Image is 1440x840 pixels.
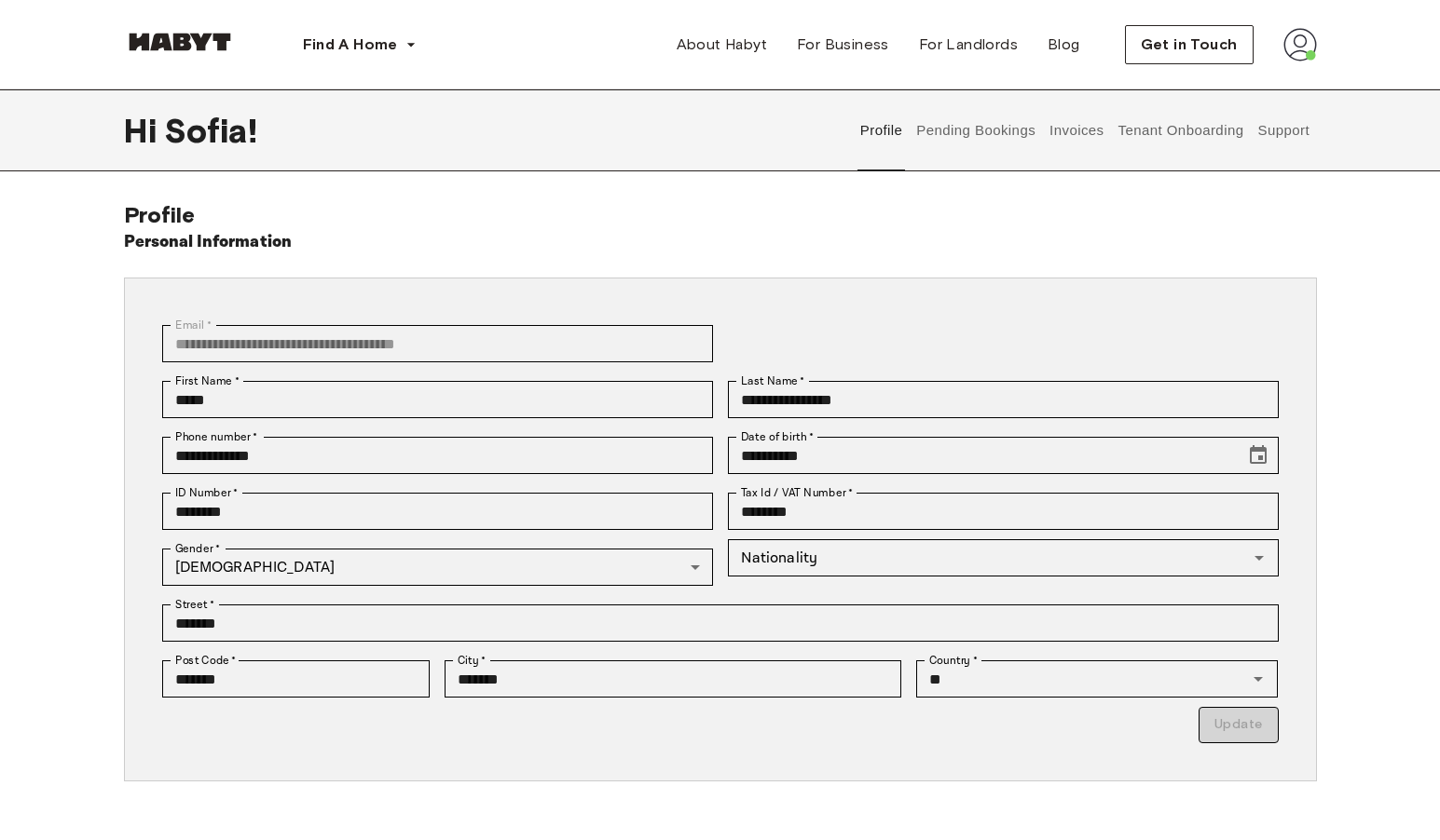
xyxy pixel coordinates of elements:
span: Sofia ! [164,111,257,150]
button: Support [1255,89,1312,171]
label: Tax Id / VAT Number [741,484,853,501]
span: For Business [797,34,889,56]
label: Gender [175,540,220,557]
a: For Business [782,26,904,63]
label: First Name [175,373,240,389]
button: Pending Bookings [914,89,1038,171]
label: ID Number [175,484,238,501]
label: Email [175,317,212,333]
button: Open [1245,666,1271,692]
img: avatar [1283,28,1317,61]
label: Country [929,652,978,669]
span: Blog [1048,34,1080,56]
label: Date of birth [741,428,814,445]
button: Find A Home [288,26,432,63]
span: About Habyt [677,34,767,56]
div: [DEMOGRAPHIC_DATA] [162,549,713,586]
span: Find A Home [303,34,398,56]
label: Post Code [175,652,237,669]
a: Blog [1033,26,1095,63]
label: Phone number [175,428,258,445]
button: Choose date, selected date is Mar 27, 2001 [1240,437,1277,474]
button: Invoices [1048,89,1106,171]
a: For Landlords [904,26,1033,63]
img: Habyt [124,33,236,51]
span: Hi [124,111,164,150]
button: Profile [857,89,905,171]
span: For Landlords [919,34,1018,56]
div: user profile tabs [853,89,1316,171]
span: Profile [124,201,196,228]
a: About Habyt [662,26,782,63]
button: Get in Touch [1125,25,1254,64]
div: You can't change your email address at the moment. Please reach out to customer support in case y... [162,325,713,362]
button: Tenant Onboarding [1116,89,1246,171]
h6: Personal Information [124,229,293,255]
button: Open [1246,545,1272,571]
label: City [458,652,487,669]
label: Street [175,596,214,613]
span: Get in Touch [1141,34,1238,56]
label: Last Name [741,373,805,389]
